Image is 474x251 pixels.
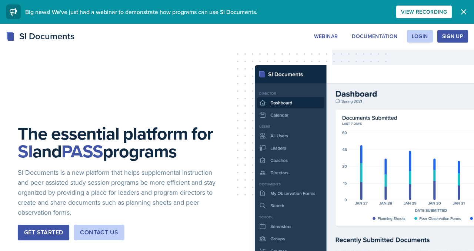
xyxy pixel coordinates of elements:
div: Login [412,33,428,39]
span: Big news! We've just had a webinar to demonstrate how programs can use SI Documents. [25,8,257,16]
button: Get Started [18,225,69,240]
div: SI Documents [6,30,74,43]
button: Webinar [309,30,343,43]
div: Documentation [352,33,398,39]
button: Login [407,30,433,43]
button: Documentation [347,30,403,43]
button: Contact Us [74,225,124,240]
div: Sign Up [442,33,463,39]
div: Get Started [24,228,63,237]
button: Sign Up [437,30,468,43]
div: Webinar [314,33,338,39]
div: View Recording [401,9,447,15]
button: View Recording [396,6,452,18]
div: Contact Us [80,228,118,237]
